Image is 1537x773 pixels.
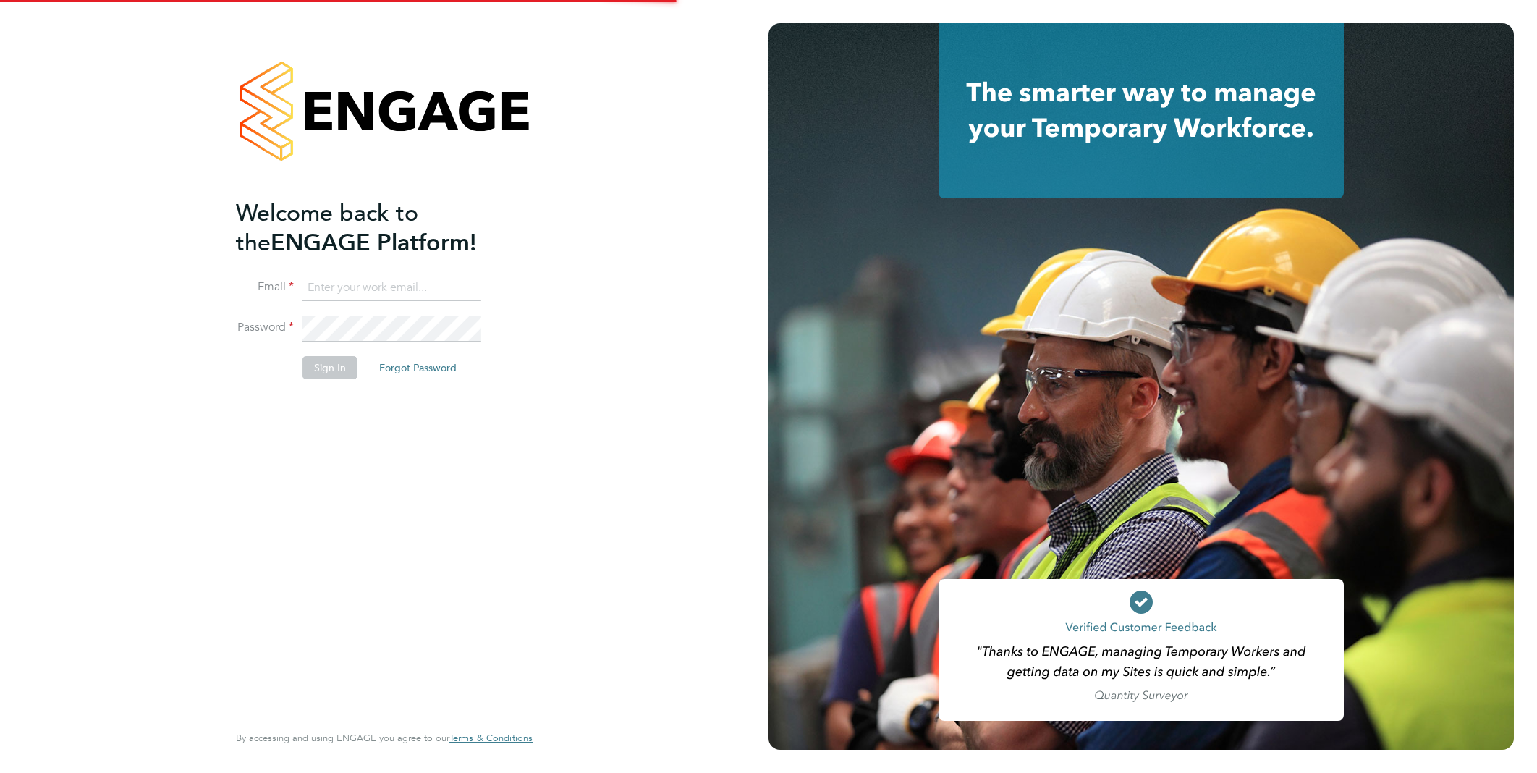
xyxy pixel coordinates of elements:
label: Password [236,320,294,335]
button: Forgot Password [368,356,468,379]
button: Sign In [302,356,357,379]
h2: ENGAGE Platform! [236,198,518,258]
input: Enter your work email... [302,275,481,301]
label: Email [236,279,294,295]
span: By accessing and using ENGAGE you agree to our [236,732,533,744]
a: Terms & Conditions [449,732,533,744]
span: Welcome back to the [236,199,418,257]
